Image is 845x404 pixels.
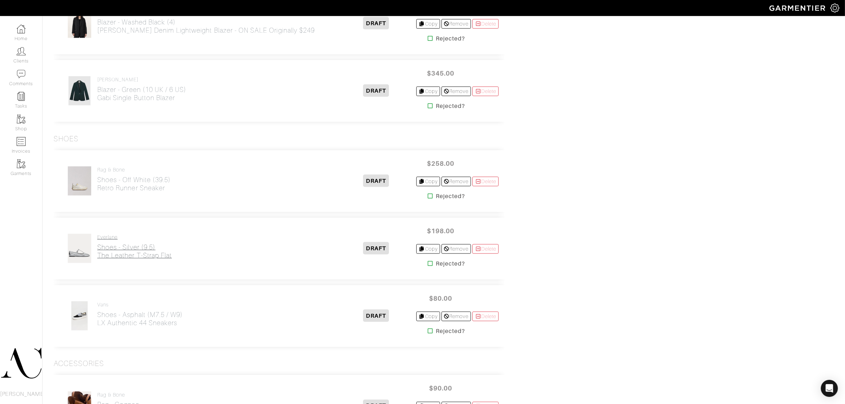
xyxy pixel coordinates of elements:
a: Everlane Shoes - Silver (9.5)The Leather T-Strap Flat [97,234,172,260]
a: Delete [472,312,499,321]
h4: rag & bone [97,392,232,398]
img: reminder-icon-8004d30b9f0a5d33ae49ab947aed9ed385cf756f9e5892f1edd6e32f2345188e.png [17,92,26,101]
a: Rag & Bone Shoes - Off White (39.5)Retro Runner Sneaker [97,167,171,192]
h4: Rag & Bone [97,167,171,173]
h3: Accessories [54,360,104,368]
a: Vans Shoes - Asphalt (M7.5 / W9)LX Authentic 44 Sneakers [97,302,183,327]
h2: Shoes - Asphalt (M7.5 / W9) LX Authentic 44 Sneakers [97,311,183,327]
a: Remove [441,177,471,186]
strong: Rejected? [436,102,465,110]
a: Remove [441,244,471,254]
strong: Rejected? [436,34,465,43]
a: Copy [416,177,440,186]
a: Delete [472,177,499,186]
span: $90.00 [419,381,462,396]
img: TZj5tRCJ5R4T6YitFoDsrmii [68,76,91,106]
h4: Everlane [97,234,172,240]
h3: Shoes [54,135,78,143]
span: $198.00 [419,223,462,239]
a: Remove [441,87,471,96]
img: clients-icon-6bae9207a08558b7cb47a8932f037763ab4055f8c8b6bfacd5dc20c3e0201464.png [17,47,26,56]
img: D8H6bgEGNTtWaP4ZXCommG3c [71,301,88,331]
a: [PERSON_NAME] Blazer - Green (10 UK / 6 US)Gabi Single Button Blazer [97,77,186,102]
img: evV2qmzebfAf7YgeytxAYauf [67,166,92,196]
span: DRAFT [363,310,389,322]
a: Remove [441,19,471,29]
strong: Rejected? [436,260,465,268]
span: $258.00 [419,156,462,171]
img: gear-icon-white-bd11855cb880d31180b6d7d6211b90ccbf57a29d726f0c71d8c61bd08dd39cc2.png [830,4,839,12]
a: Delete [472,244,499,254]
h4: [PERSON_NAME] [97,77,186,83]
strong: Rejected? [436,192,465,201]
a: Copy [416,244,440,254]
img: garments-icon-b7da505a4dc4fd61783c78ac3ca0ef83fa9d6f193b1c9dc38574b1d14d53ca28.png [17,115,26,124]
img: dashboard-icon-dbcd8f5a0b271acd01030246c82b418ddd0df26cd7fceb0bd07c9910d44c42f6.png [17,24,26,33]
img: nPoqjEyH1xxapJTYxXBSGQnR [67,9,92,38]
h4: Vans [97,302,183,308]
a: Copy [416,19,440,29]
span: DRAFT [363,84,389,97]
h2: Blazer - Washed Black (4) [PERSON_NAME] Denim Lightweight Blazer - ON SALE Originally $249 [97,18,315,34]
span: DRAFT [363,17,389,29]
img: orders-icon-0abe47150d42831381b5fb84f609e132dff9fe21cb692f30cb5eec754e2cba89.png [17,137,26,146]
a: Remove [441,312,471,321]
span: DRAFT [363,242,389,255]
a: Delete [472,87,499,96]
h2: Blazer - Green (10 UK / 6 US) Gabi Single Button Blazer [97,86,186,102]
a: Copy [416,312,440,321]
a: Copy [416,87,440,96]
a: Delete [472,19,499,29]
span: $80.00 [419,291,462,306]
span: $345.00 [419,66,462,81]
strong: Rejected? [436,327,465,335]
img: comment-icon-a0a6a9ef722e966f86d9cbdc48e553b5cf19dbc54f86b18d962a5391bc8f6eb6.png [17,70,26,78]
img: garmentier-logo-header-white-b43fb05a5012e4ada735d5af1a66efaba907eab6374d6393d1fbf88cb4ef424d.png [766,2,830,14]
h2: Shoes - Silver (9.5) The Leather T-Strap Flat [97,243,172,260]
img: d9q8eybJ3KNjvwjGB7WnCgYV [67,234,92,263]
span: DRAFT [363,175,389,187]
a: [DEMOGRAPHIC_DATA] Blazer - Washed Black (4)[PERSON_NAME] Denim Lightweight Blazer - ON SALE Orig... [97,9,315,34]
h2: Shoes - Off White (39.5) Retro Runner Sneaker [97,176,171,192]
div: Open Intercom Messenger [821,380,838,397]
img: garments-icon-b7da505a4dc4fd61783c78ac3ca0ef83fa9d6f193b1c9dc38574b1d14d53ca28.png [17,159,26,168]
